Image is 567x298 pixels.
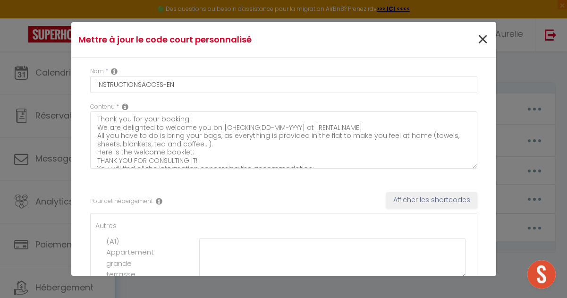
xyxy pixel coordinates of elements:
label: Pour cet hébergement [90,197,153,206]
i: Replacable content [122,103,128,111]
label: (A1) Appartement grande terrasse centre ville [106,236,156,291]
i: Rental [156,197,162,205]
label: Nom [90,67,104,76]
i: Custom short code name [111,68,118,75]
span: × [477,26,489,54]
h4: Mettre à jour le code court personnalisé [78,33,348,46]
input: Custom code name [90,76,477,93]
div: Ouvrir le chat [527,260,556,289]
button: Afficher les shortcodes [386,192,477,208]
label: Autres [95,221,117,231]
label: Contenu [90,102,115,111]
button: Close [477,30,489,50]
